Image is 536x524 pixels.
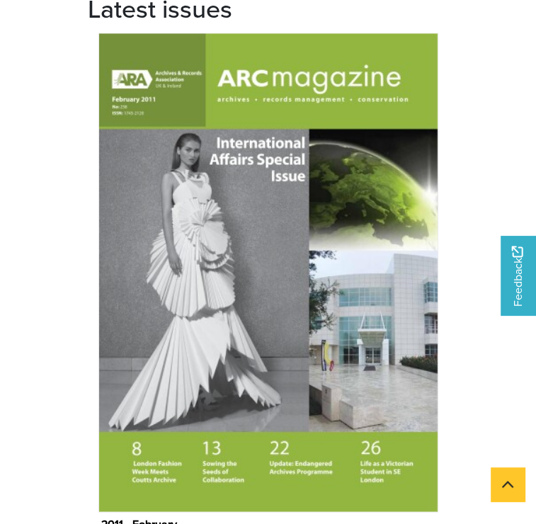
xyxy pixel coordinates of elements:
span: Feedback [509,246,526,307]
a: Would you like to provide feedback? [501,236,536,315]
button: Scroll to top [491,467,525,501]
img: 2011 - February [98,33,438,513]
